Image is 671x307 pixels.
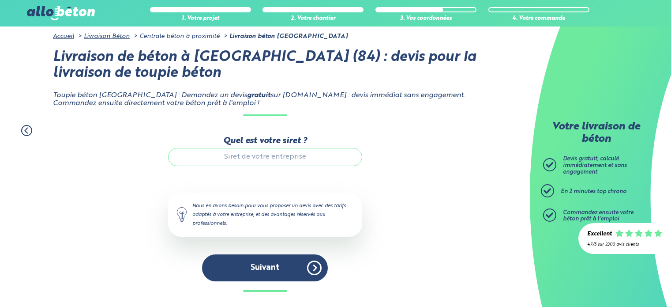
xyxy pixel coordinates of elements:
[262,15,364,22] div: 2. Votre chantier
[202,254,328,281] button: Suivant
[168,148,362,166] input: Siret de votre entreprise
[247,92,270,99] strong: gratuit
[150,15,251,22] div: 1. Votre projet
[27,6,95,20] img: allobéton
[53,49,477,82] h1: Livraison de béton à [GEOGRAPHIC_DATA] (84) : devis pour la livraison de toupie béton
[84,33,130,39] a: Livraison Béton
[53,91,477,108] p: Toupie béton [GEOGRAPHIC_DATA] : Demandez un devis sur [DOMAIN_NAME] : devis immédiat sans engage...
[53,33,74,39] a: Accueil
[131,33,220,40] li: Centrale béton à proximité
[168,193,362,237] div: Nous en avons besoin pour vous proposer un devis avec des tarifs adaptés à votre entreprise, et d...
[375,15,476,22] div: 3. Vos coordonnées
[168,136,362,146] label: Quel est votre siret ?
[488,15,589,22] div: 4. Votre commande
[221,33,348,40] li: Livraison béton [GEOGRAPHIC_DATA]
[592,273,661,297] iframe: Help widget launcher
